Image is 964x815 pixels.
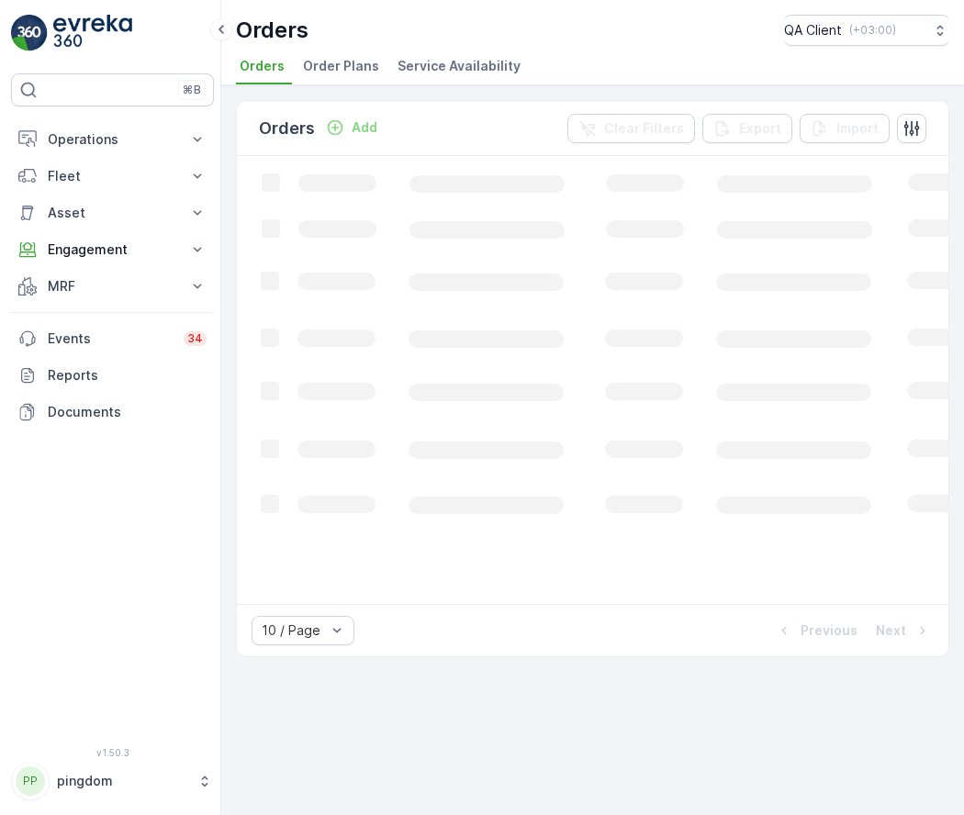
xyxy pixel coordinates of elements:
[48,277,177,296] p: MRF
[849,23,896,38] p: ( +03:00 )
[319,117,385,139] button: Add
[183,83,201,97] p: ⌘B
[236,16,308,45] p: Orders
[352,118,377,137] p: Add
[11,158,214,195] button: Fleet
[53,15,132,51] img: logo_light-DOdMpM7g.png
[11,394,214,430] a: Documents
[11,747,214,758] span: v 1.50.3
[800,114,890,143] button: Import
[702,114,792,143] button: Export
[604,119,684,138] p: Clear Filters
[240,57,285,75] span: Orders
[876,621,906,640] p: Next
[739,119,781,138] p: Export
[398,57,521,75] span: Service Availability
[11,357,214,394] a: Reports
[11,195,214,231] button: Asset
[567,114,695,143] button: Clear Filters
[11,762,214,800] button: PPpingdom
[11,15,48,51] img: logo
[57,772,188,790] p: pingdom
[48,403,207,421] p: Documents
[11,231,214,268] button: Engagement
[874,620,934,642] button: Next
[11,121,214,158] button: Operations
[48,130,177,149] p: Operations
[48,366,207,385] p: Reports
[801,621,858,640] p: Previous
[303,57,379,75] span: Order Plans
[48,167,177,185] p: Fleet
[16,766,45,796] div: PP
[11,268,214,305] button: MRF
[48,204,177,222] p: Asset
[784,15,949,46] button: QA Client(+03:00)
[48,329,173,348] p: Events
[11,320,214,357] a: Events34
[259,116,315,141] p: Orders
[836,119,879,138] p: Import
[187,331,203,346] p: 34
[784,21,842,39] p: QA Client
[48,240,177,259] p: Engagement
[773,620,859,642] button: Previous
